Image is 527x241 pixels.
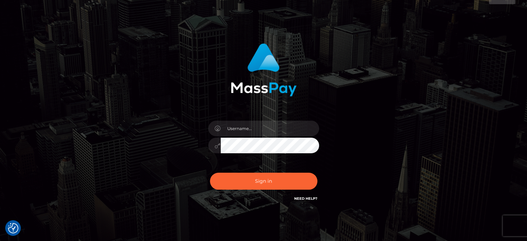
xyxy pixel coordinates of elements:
[294,196,317,201] a: Need Help?
[221,121,319,136] input: Username...
[8,223,18,233] button: Consent Preferences
[210,173,317,190] button: Sign in
[8,223,18,233] img: Revisit consent button
[231,43,297,96] img: MassPay Login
